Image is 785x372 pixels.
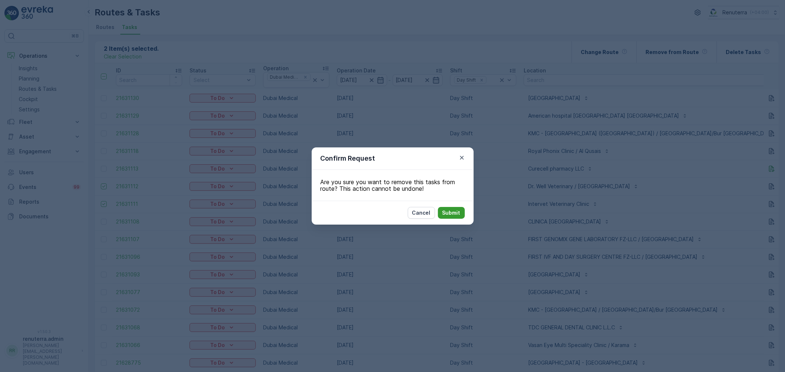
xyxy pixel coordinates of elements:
button: Cancel [408,207,435,219]
p: Submit [442,209,460,217]
div: Are you sure you want to remove this tasks from route? This action cannot be undone! [312,170,474,201]
button: Submit [438,207,465,219]
p: Confirm Request [321,153,375,164]
p: Cancel [412,209,431,217]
